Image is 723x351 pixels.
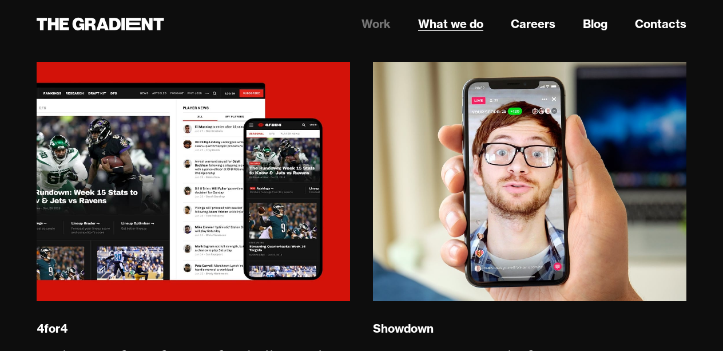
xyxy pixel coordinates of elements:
a: Careers [511,15,555,33]
a: Contacts [635,15,686,33]
img: 4for4 [37,62,350,301]
a: What we do [418,15,483,33]
div: Showdown [373,321,434,336]
div: 4for4 [37,321,67,336]
a: Work [362,15,391,33]
a: Blog [583,15,607,33]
